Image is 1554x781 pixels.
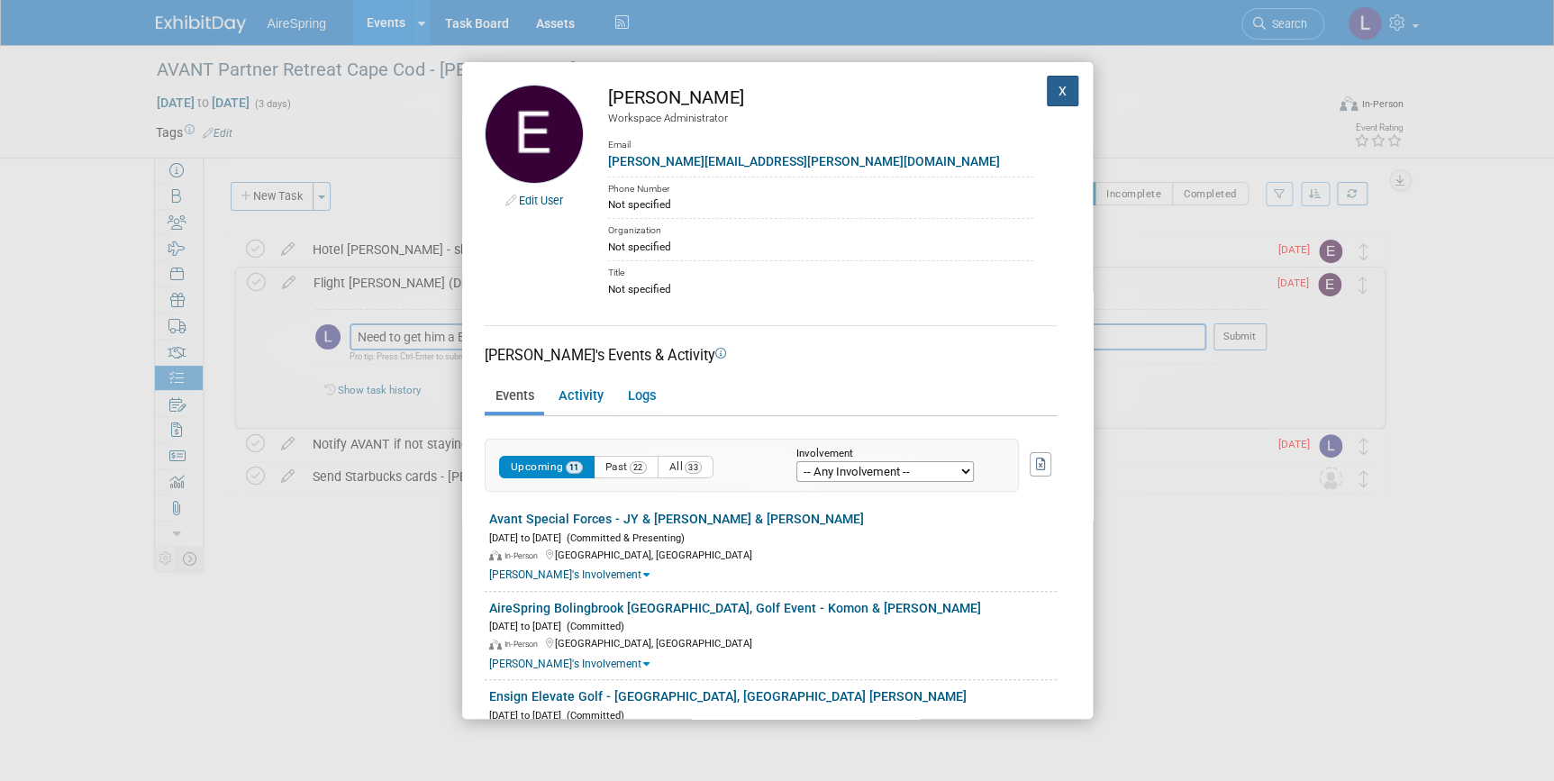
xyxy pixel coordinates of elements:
img: erica arjona [485,85,584,184]
span: In-Person [504,551,543,560]
button: All33 [658,456,714,478]
a: Ensign Elevate Golf - [GEOGRAPHIC_DATA], [GEOGRAPHIC_DATA] [PERSON_NAME] [489,689,967,704]
div: Not specified [608,281,1033,297]
div: [DATE] to [DATE] [489,529,1057,546]
div: Workspace Administrator [608,111,1033,126]
div: [DATE] to [DATE] [489,617,1057,634]
span: (Committed) [561,710,624,722]
a: Events [485,381,544,413]
span: 22 [630,461,647,474]
span: In-Person [504,640,543,649]
a: Avant Special Forces - JY & [PERSON_NAME] & [PERSON_NAME] [489,512,864,526]
a: AireSpring Bolingbrook [GEOGRAPHIC_DATA], Golf Event - Komon & [PERSON_NAME] [489,601,981,615]
span: 11 [566,461,583,474]
a: Activity [548,381,613,413]
div: Phone Number [608,177,1033,197]
div: Title [608,260,1033,281]
a: [PERSON_NAME]'s Involvement [489,658,650,670]
a: [PERSON_NAME]'s Involvement [489,568,650,581]
div: [PERSON_NAME] [608,85,1033,111]
span: (Committed) [561,621,624,632]
span: (Committed & Presenting) [561,532,685,544]
span: 33 [685,461,702,474]
div: [DATE] to [DATE] [489,706,1057,723]
img: In-Person Event [489,640,502,650]
button: Upcoming11 [499,456,595,478]
div: Not specified [608,196,1033,213]
div: [GEOGRAPHIC_DATA], [GEOGRAPHIC_DATA] [489,546,1057,563]
a: [PERSON_NAME][EMAIL_ADDRESS][PERSON_NAME][DOMAIN_NAME] [608,154,1000,168]
div: Organization [608,218,1033,239]
div: [PERSON_NAME]'s Events & Activity [485,345,1057,366]
img: In-Person Event [489,550,502,561]
button: Past22 [594,456,659,478]
div: Involvement [796,449,991,460]
a: Edit User [519,194,563,207]
button: X [1047,76,1079,106]
div: Email [608,126,1033,152]
a: Logs [617,381,666,413]
div: Not specified [608,239,1033,255]
div: [GEOGRAPHIC_DATA], [GEOGRAPHIC_DATA] [489,634,1057,651]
